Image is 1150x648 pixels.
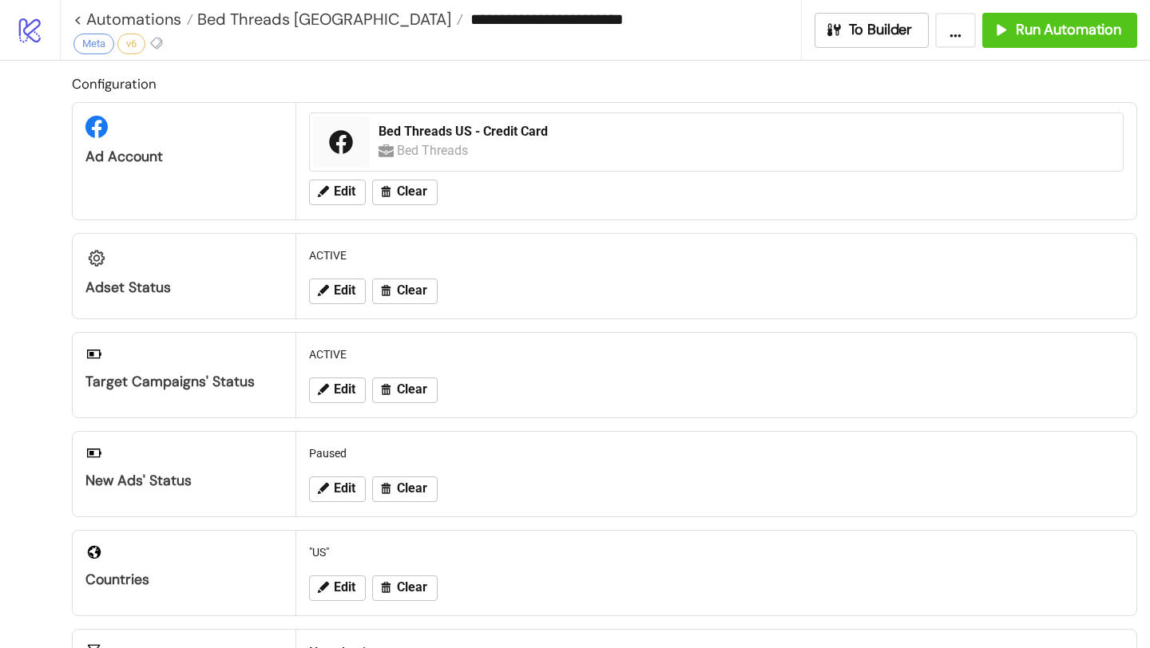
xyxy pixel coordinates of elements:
[372,575,438,601] button: Clear
[372,476,438,502] button: Clear
[935,13,976,48] button: ...
[334,580,355,595] span: Edit
[815,13,930,48] button: To Builder
[334,184,355,199] span: Edit
[85,373,283,391] div: Target Campaigns' Status
[85,148,283,166] div: Ad Account
[372,377,438,403] button: Clear
[309,279,366,304] button: Edit
[334,283,355,298] span: Edit
[303,240,1130,271] div: ACTIVE
[309,476,366,502] button: Edit
[309,575,366,601] button: Edit
[303,339,1130,369] div: ACTIVE
[397,481,427,496] span: Clear
[85,279,283,297] div: Adset Status
[397,184,427,199] span: Clear
[334,481,355,496] span: Edit
[334,382,355,397] span: Edit
[85,472,283,490] div: New Ads' Status
[379,123,1113,140] div: Bed Threads US - Credit Card
[397,283,427,298] span: Clear
[1016,21,1121,39] span: Run Automation
[193,9,451,30] span: Bed Threads [GEOGRAPHIC_DATA]
[193,11,463,27] a: Bed Threads [GEOGRAPHIC_DATA]
[73,34,114,54] div: Meta
[73,11,193,27] a: < Automations
[397,382,427,397] span: Clear
[849,21,913,39] span: To Builder
[309,180,366,205] button: Edit
[85,571,283,589] div: Countries
[372,180,438,205] button: Clear
[309,377,366,403] button: Edit
[397,580,427,595] span: Clear
[372,279,438,304] button: Clear
[397,140,472,160] div: Bed Threads
[72,73,1137,94] h2: Configuration
[303,438,1130,468] div: Paused
[117,34,145,54] div: v6
[303,537,1130,567] div: "US"
[982,13,1137,48] button: Run Automation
